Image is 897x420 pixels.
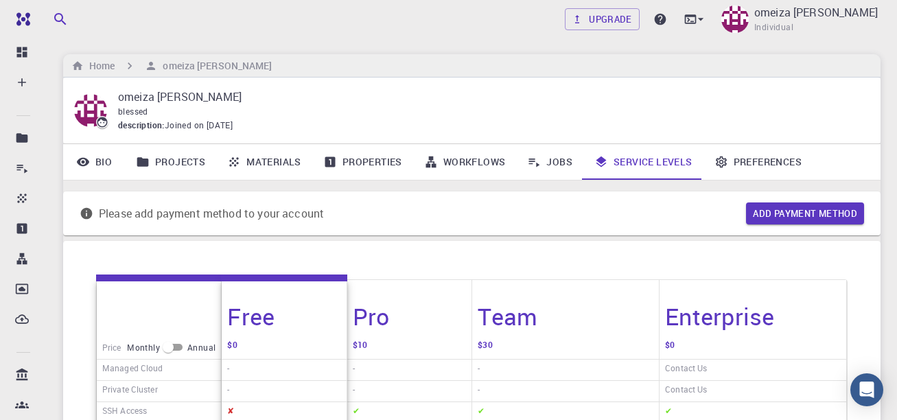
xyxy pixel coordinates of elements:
h6: - [227,382,229,400]
a: Projects [125,144,216,180]
h6: Contact Us [665,361,707,379]
a: Workflows [413,144,517,180]
p: omeiza [PERSON_NAME] [118,89,859,105]
a: Upgrade [565,8,640,30]
a: Service Levels [583,144,703,180]
span: Joined on [DATE] [165,119,233,132]
h4: Enterprise [665,302,775,331]
p: omeiza [PERSON_NAME] [754,4,878,21]
h6: $0 [227,338,237,358]
p: Please add payment method to your account [99,205,324,222]
h4: Pro [353,302,390,331]
span: Support [27,10,77,22]
h4: Team [478,302,537,331]
h6: Contact Us [665,382,707,400]
a: Bio [63,144,125,180]
h6: $30 [478,338,492,358]
a: Jobs [516,144,583,180]
h6: - [353,361,355,379]
button: Add payment method [746,202,864,224]
span: blessed [118,106,148,117]
span: description : [118,119,165,132]
span: Annual [187,341,215,355]
a: Preferences [703,144,813,180]
h6: Private Cluster [102,382,158,400]
h4: Free [227,302,275,331]
h6: - [227,361,229,379]
div: Open Intercom Messenger [850,373,883,406]
h6: - [478,361,480,379]
span: Individual [754,21,793,34]
img: logo [11,12,30,26]
a: Properties [312,144,413,180]
h6: $0 [665,338,675,358]
h6: omeiza [PERSON_NAME] [157,58,272,73]
h6: Home [84,58,115,73]
h6: $10 [353,338,367,358]
img: omeiza blessing ezekiel [721,5,749,33]
h6: - [353,382,355,400]
h6: - [478,382,480,400]
nav: breadcrumb [69,58,275,73]
h6: Price [102,340,121,355]
a: Materials [216,144,312,180]
span: Monthly [127,341,160,355]
h6: Managed Cloud [102,361,163,379]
